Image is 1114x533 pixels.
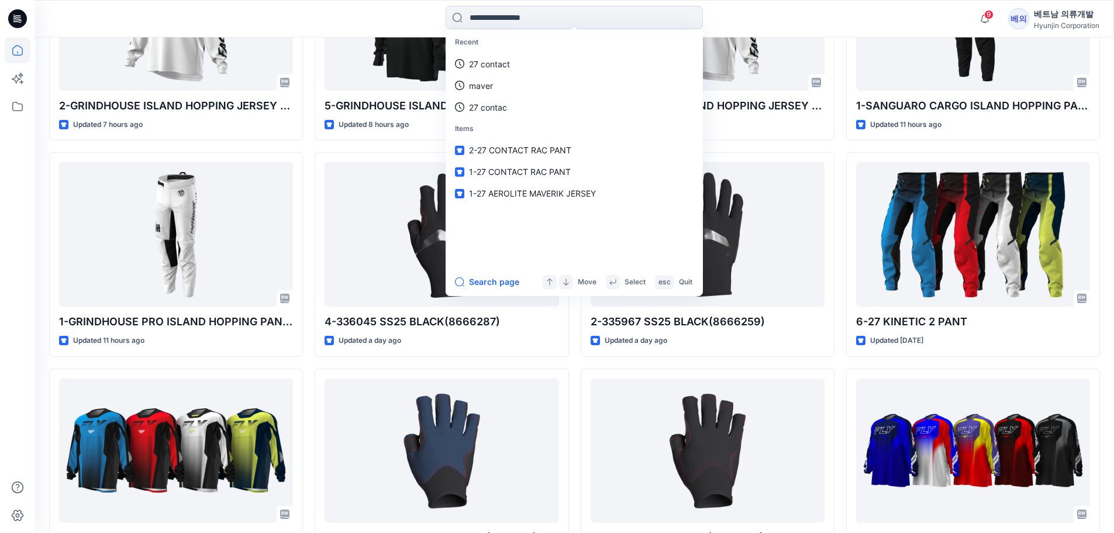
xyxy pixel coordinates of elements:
[1034,21,1099,30] div: Hyunjin Corporation
[455,275,519,289] button: Search page
[325,162,558,307] a: 4-336045 SS25 BLACK(8666287)
[325,379,558,523] a: 1-336035 SS25 DKT-F17A BLUE(8871951)-PAP
[1034,7,1099,21] div: 베트남 의류개발
[73,119,143,131] p: Updated 7 hours ago
[448,75,701,97] a: maver
[591,379,825,523] a: 1-336035 SS25 BLACK(8666262)-PAP
[59,314,293,330] p: 1-GRINDHOUSE PRO ISLAND HOPPING PANTS YOUTH
[469,58,510,70] p: 27 contact
[1008,8,1029,29] div: 베의
[856,314,1090,330] p: 6-27 KINETIC 2 PANT
[448,139,701,161] a: 2-27 CONTACT RAC PANT
[856,98,1090,114] p: 1-SANGUARO CARGO ISLAND HOPPING PANTS - BLACK SUB
[469,80,493,92] p: maver
[59,98,293,114] p: 2-GRINDHOUSE ISLAND HOPPING JERSEY YOUTH
[591,98,825,114] p: 2-GRINDHOUSE ISLAND HOPPING JERSEY YOUTH
[469,167,571,177] span: 1-27 CONTACT RAC PANT
[856,162,1090,307] a: 6-27 KINETIC 2 PANT
[625,276,646,288] p: Select
[679,276,692,288] p: Quit
[605,335,667,347] p: Updated a day ago
[448,97,701,118] a: 27 contac
[578,276,596,288] p: Move
[448,32,701,53] p: Recent
[73,335,144,347] p: Updated 11 hours ago
[856,379,1090,523] a: 9-27 F-16 JERSEY-5XL
[339,119,409,131] p: Updated 8 hours ago
[469,101,507,114] p: 27 contac
[870,335,923,347] p: Updated [DATE]
[984,10,994,19] span: 9
[591,314,825,330] p: 2-335967 SS25 BLACK(8666259)
[325,98,558,114] p: 5-GRINDHOUSE ISLAND [GEOGRAPHIC_DATA]
[59,379,293,523] a: 6-27 KINETIC 2 JERSEY
[658,276,671,288] p: esc
[339,335,401,347] p: Updated a day ago
[591,162,825,307] a: 2-335967 SS25 BLACK(8666259)
[448,161,701,183] a: 1-27 CONTACT RAC PANT
[469,145,571,155] span: 2-27 CONTACT RAC PANT
[59,162,293,307] a: 1-GRINDHOUSE PRO ISLAND HOPPING PANTS YOUTH
[325,314,558,330] p: 4-336045 SS25 BLACK(8666287)
[448,53,701,75] a: 27 contact
[448,118,701,140] p: Items
[870,119,941,131] p: Updated 11 hours ago
[448,183,701,204] a: 1-27 AEROLITE MAVERIK JERSEY
[469,188,596,198] span: 1-27 AEROLITE MAVERIK JERSEY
